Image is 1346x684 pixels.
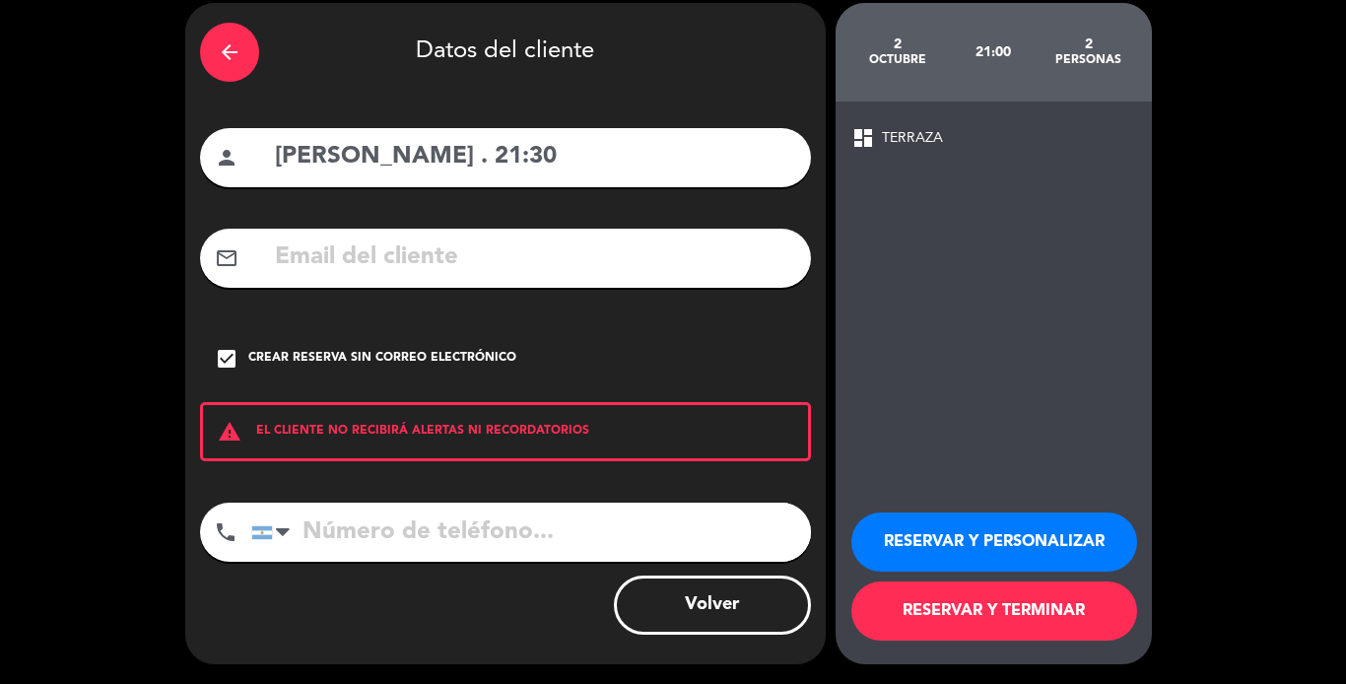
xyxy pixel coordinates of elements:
div: personas [1041,52,1136,68]
div: Datos del cliente [200,18,811,87]
i: phone [214,520,237,544]
div: 21:00 [945,18,1041,87]
i: check_box [215,347,238,371]
span: TERRAZA [882,127,943,150]
i: mail_outline [215,246,238,270]
div: 2 [1041,36,1136,52]
i: person [215,146,238,170]
button: RESERVAR Y PERSONALIZAR [851,513,1137,572]
i: warning [203,420,256,444]
button: RESERVAR Y TERMINAR [851,581,1137,641]
div: Argentina: +54 [252,504,298,561]
div: octubre [850,52,946,68]
div: Crear reserva sin correo electrónico [248,349,516,369]
i: arrow_back [218,40,241,64]
span: dashboard [851,126,875,150]
div: EL CLIENTE NO RECIBIRÁ ALERTAS NI RECORDATORIOS [200,402,811,461]
input: Número de teléfono... [251,503,811,562]
input: Email del cliente [273,238,796,278]
button: Volver [614,576,811,635]
input: Nombre del cliente [273,137,796,177]
div: 2 [850,36,946,52]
